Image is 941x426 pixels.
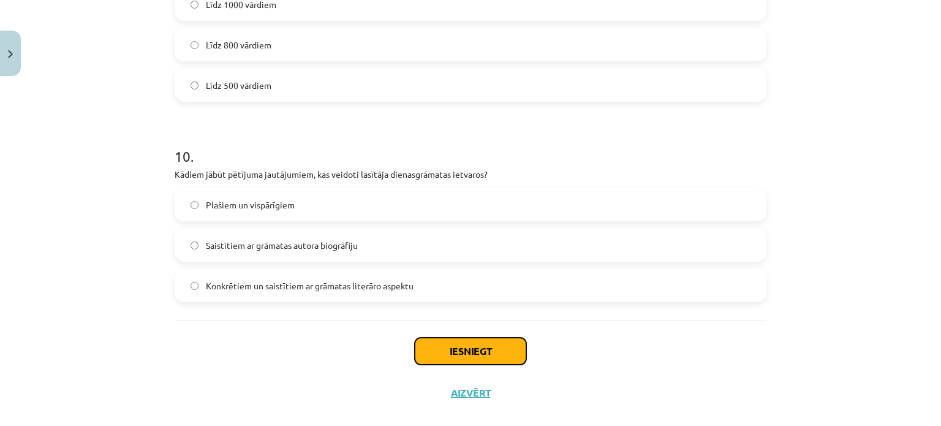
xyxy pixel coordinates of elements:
h1: 10 . [175,126,766,164]
span: Līdz 500 vārdiem [206,79,271,92]
p: Kādiem jābūt pētījuma jautājumiem, kas veidoti lasītāja dienasgrāmatas ietvaros? [175,168,766,181]
span: Saistītiem ar grāmatas autora biogrāfiju [206,239,358,252]
input: Līdz 1000 vārdiem [191,1,198,9]
span: Konkrētiem un saistītiem ar grāmatas literāro aspektu [206,280,414,292]
input: Saistītiem ar grāmatas autora biogrāfiju [191,242,198,249]
button: Aizvērt [447,387,494,399]
span: Plašiem un vispārīgiem [206,199,295,211]
button: Iesniegt [415,338,526,365]
input: Konkrētiem un saistītiem ar grāmatas literāro aspektu [191,282,198,290]
input: Līdz 800 vārdiem [191,41,198,49]
span: Līdz 800 vārdiem [206,39,271,51]
input: Plašiem un vispārīgiem [191,201,198,209]
input: Līdz 500 vārdiem [191,82,198,89]
img: icon-close-lesson-0947bae3869378f0d4975bcd49f059093ad1ed9edebbc8119c70593378902aed.svg [8,50,13,58]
